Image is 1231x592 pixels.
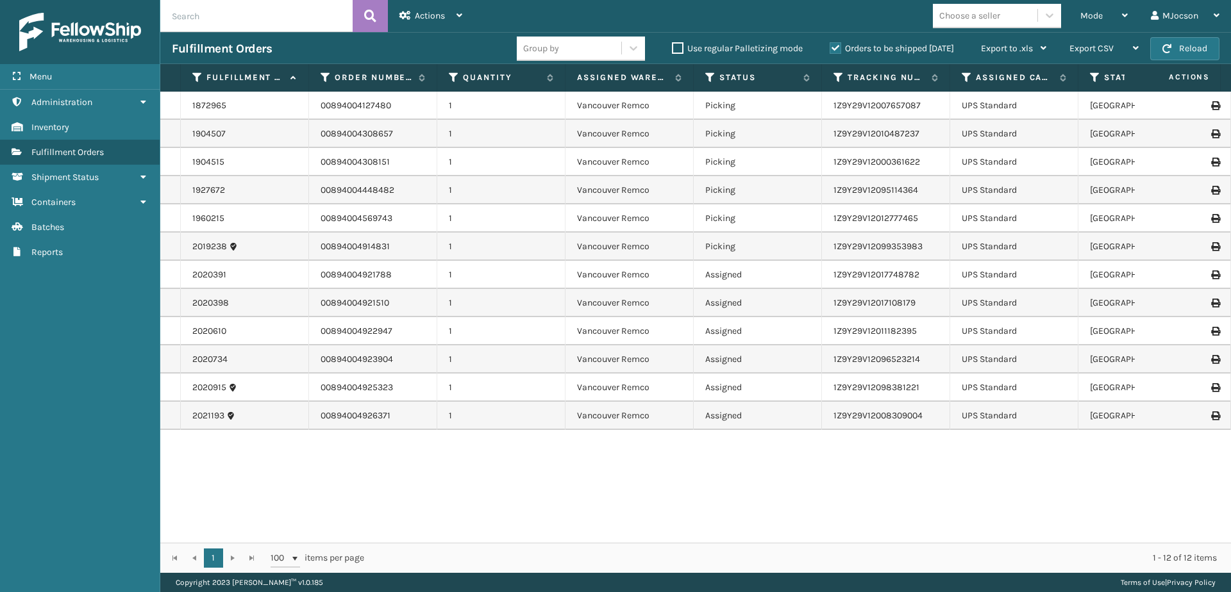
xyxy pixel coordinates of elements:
td: UPS Standard [950,374,1078,402]
td: UPS Standard [950,345,1078,374]
i: Print Label [1211,299,1219,308]
td: Picking [694,204,822,233]
a: 1Z9Y29V12000361622 [833,156,920,167]
td: [GEOGRAPHIC_DATA] [1078,120,1207,148]
a: 1Z9Y29V12011182395 [833,325,917,336]
td: Picking [694,233,822,261]
td: UPS Standard [950,204,1078,233]
td: 1 [437,92,565,120]
td: 00894004925323 [309,374,437,402]
td: [GEOGRAPHIC_DATA] [1078,374,1207,402]
span: items per page [271,548,364,568]
td: Vancouver Remco [565,261,694,289]
a: 1Z9Y29V12017748782 [833,269,919,280]
i: Print Label [1211,101,1219,110]
i: Print Label [1211,270,1219,279]
td: UPS Standard [950,120,1078,148]
td: Picking [694,92,822,120]
span: Containers [31,197,76,208]
td: UPS Standard [950,233,1078,261]
td: [GEOGRAPHIC_DATA] [1078,204,1207,233]
td: Assigned [694,345,822,374]
a: Privacy Policy [1167,578,1216,587]
a: 2020391 [192,268,226,281]
td: 1 [437,148,565,176]
td: 1 [437,204,565,233]
span: Actions [415,10,445,21]
a: 2021193 [192,409,224,422]
a: 2020915 [192,381,226,394]
span: Administration [31,97,92,108]
i: Print Label [1211,242,1219,251]
td: 1 [437,233,565,261]
span: 100 [271,552,290,564]
td: UPS Standard [950,176,1078,204]
span: Shipment Status [31,172,99,183]
td: 1 [437,176,565,204]
td: 1 [437,120,565,148]
td: Assigned [694,261,822,289]
td: Vancouver Remco [565,317,694,345]
td: Vancouver Remco [565,92,694,120]
h3: Fulfillment Orders [172,41,272,56]
label: Quantity [463,72,540,83]
label: Tracking Number [848,72,925,83]
a: 1Z9Y29V12095114364 [833,185,918,195]
td: Vancouver Remco [565,374,694,402]
td: [GEOGRAPHIC_DATA] [1078,345,1207,374]
span: Mode [1080,10,1103,21]
td: UPS Standard [950,92,1078,120]
i: Print Label [1211,214,1219,223]
td: 00894004308657 [309,120,437,148]
i: Print Label [1211,327,1219,336]
td: 1 [437,374,565,402]
span: Fulfillment Orders [31,147,104,158]
span: Export CSV [1069,43,1114,54]
td: UPS Standard [950,261,1078,289]
i: Print Label [1211,355,1219,364]
label: Assigned Warehouse [577,72,669,83]
label: Fulfillment Order Id [206,72,284,83]
label: Assigned Carrier Service [976,72,1053,83]
label: Status [719,72,797,83]
div: Choose a seller [939,9,1000,22]
a: 1Z9Y29V12010487237 [833,128,919,139]
td: Vancouver Remco [565,204,694,233]
td: [GEOGRAPHIC_DATA] [1078,317,1207,345]
a: 2020610 [192,325,226,338]
a: 1Z9Y29V12007657087 [833,100,921,111]
a: 2019238 [192,240,227,253]
td: 1 [437,402,565,430]
span: Reports [31,247,63,258]
a: 1 [204,548,223,568]
label: State [1104,72,1182,83]
td: 00894004923904 [309,345,437,374]
td: Vancouver Remco [565,289,694,317]
td: UPS Standard [950,148,1078,176]
a: 1872965 [192,99,226,112]
label: Use regular Palletizing mode [672,43,803,54]
div: | [1121,573,1216,592]
div: Group by [523,42,559,55]
a: 1960215 [192,212,224,225]
td: Picking [694,120,822,148]
label: Order Number [335,72,412,83]
td: 00894004922947 [309,317,437,345]
span: Actions [1128,67,1218,88]
td: 00894004127480 [309,92,437,120]
i: Print Label [1211,411,1219,420]
td: UPS Standard [950,317,1078,345]
span: Inventory [31,122,69,133]
span: Batches [31,222,64,233]
a: 2020398 [192,297,229,309]
td: UPS Standard [950,402,1078,430]
td: 1 [437,317,565,345]
a: 1Z9Y29V12008309004 [833,410,923,421]
td: Assigned [694,374,822,402]
td: 00894004926371 [309,402,437,430]
a: Terms of Use [1121,578,1165,587]
a: 1Z9Y29V12099353983 [833,241,923,252]
button: Reload [1150,37,1219,60]
td: 1 [437,261,565,289]
td: Assigned [694,317,822,345]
